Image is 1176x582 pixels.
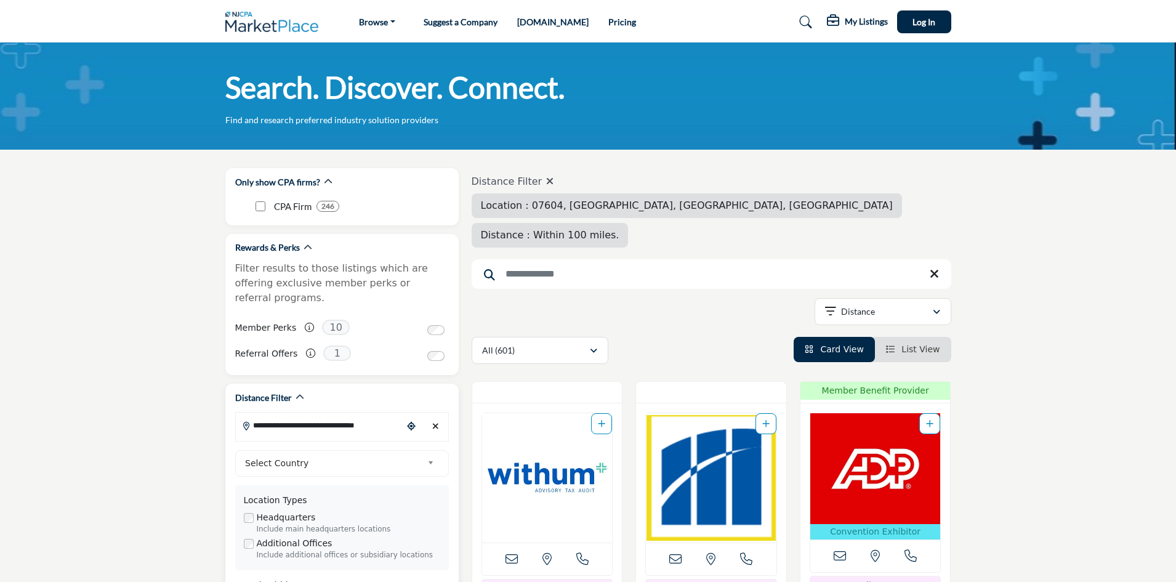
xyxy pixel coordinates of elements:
div: Choose your current location [402,413,421,440]
input: Switch to Member Perks [427,325,445,335]
h4: Distance Filter [472,176,951,187]
h2: Rewards & Perks [235,241,300,254]
span: List View [901,344,940,354]
input: CPA Firm checkbox [256,201,265,211]
a: Open Listing in new tab [810,413,941,540]
p: Convention Exhibitor [813,525,938,538]
h2: Distance Filter [235,392,292,404]
img: ADP [810,413,941,524]
a: Suggest a Company [424,17,497,27]
span: Log In [912,17,935,27]
a: Pricing [608,17,636,27]
div: Location Types [244,494,440,507]
p: Find and research preferred industry solution providers [225,114,438,126]
input: Switch to Referral Offers [427,351,445,361]
b: 246 [321,202,334,211]
a: View List [886,344,940,354]
p: Filter results to those listings which are offering exclusive member perks or referral programs. [235,261,449,305]
div: My Listings [827,15,888,30]
a: Add To List [926,419,933,429]
div: 246 Results For CPA Firm [316,201,339,212]
img: Site Logo [225,12,325,32]
a: View Card [805,344,864,354]
button: All (601) [472,337,608,364]
li: List View [875,337,951,362]
label: Referral Offers [235,343,298,365]
a: Add To List [598,419,605,429]
p: All (601) [482,344,515,357]
li: Card View [794,337,875,362]
span: Card View [820,344,863,354]
label: Additional Offices [257,537,332,550]
span: Location : 07604, [GEOGRAPHIC_DATA], [GEOGRAPHIC_DATA], [GEOGRAPHIC_DATA] [481,200,893,211]
button: Distance [815,298,951,325]
p: CPA Firm: CPA Firm [274,200,312,214]
h2: Only show CPA firms? [235,176,320,188]
button: Log In [897,10,951,33]
div: Include additional offices or subsidiary locations [257,550,440,561]
img: Magone and Company, PC [646,413,776,543]
h1: Search. Discover. Connect. [225,68,565,107]
div: Clear search location [427,413,445,440]
span: 10 [322,320,350,335]
span: Distance : Within 100 miles. [481,229,619,241]
img: Withum [482,413,613,543]
a: [DOMAIN_NAME] [517,17,589,27]
a: Search [787,12,820,32]
h5: My Listings [845,16,888,27]
span: Member Benefit Provider [804,384,947,397]
span: 1 [323,346,351,361]
label: Headquarters [257,511,316,524]
a: Browse [350,14,404,31]
a: Add To List [762,419,770,429]
p: Distance [841,305,875,318]
input: Search Location [236,413,402,437]
div: Include main headquarters locations [257,524,440,535]
input: Search Keyword [472,259,951,289]
span: Select Country [245,456,422,471]
a: Open Listing in new tab [482,413,613,543]
label: Member Perks [235,317,297,339]
a: Open Listing in new tab [646,413,776,543]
